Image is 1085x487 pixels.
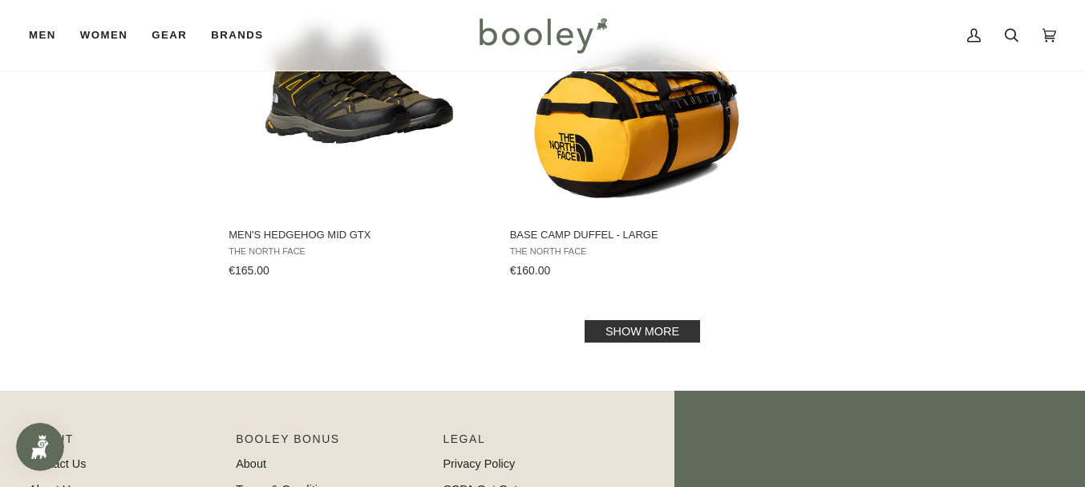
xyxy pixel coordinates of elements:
span: Women [80,27,128,43]
span: Gear [152,27,187,43]
span: Men [29,27,56,43]
p: Pipeline_Footer Sub [443,431,634,456]
span: Base Camp Duffel - Large [510,228,769,242]
span: Brands [211,27,263,43]
span: The North Face [229,246,488,257]
iframe: Button to open loyalty program pop-up [16,423,64,471]
a: Show more [585,320,700,343]
a: About [236,457,266,470]
span: The North Face [510,246,769,257]
span: Men's Hedgehog Mid GTX [229,228,488,242]
span: €160.00 [510,264,551,277]
a: Privacy Policy [443,457,515,470]
img: Booley [472,12,613,59]
span: €165.00 [229,264,269,277]
div: Pagination [229,325,1056,338]
p: Booley Bonus [236,431,427,456]
p: Pipeline_Footer Main [29,431,220,456]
